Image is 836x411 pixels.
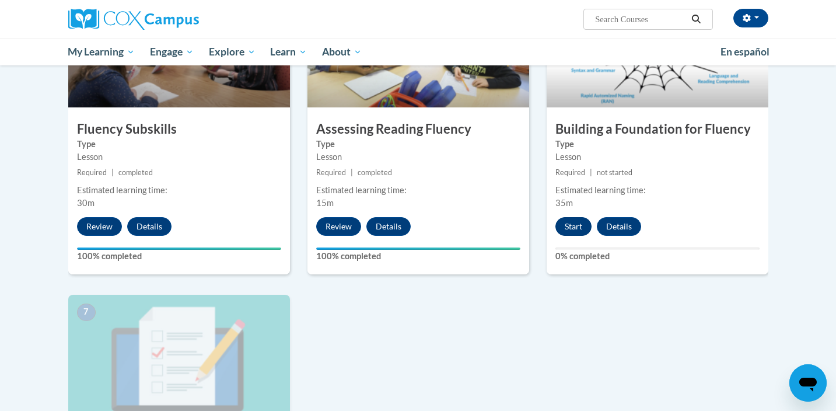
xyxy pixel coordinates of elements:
button: Details [127,217,172,236]
span: About [322,45,362,59]
label: Type [77,138,281,151]
iframe: Button to launch messaging window [789,364,827,402]
button: Details [366,217,411,236]
label: Type [316,138,520,151]
span: My Learning [68,45,135,59]
span: Engage [150,45,194,59]
h3: Assessing Reading Fluency [307,120,529,138]
div: Estimated learning time: [77,184,281,197]
label: Type [555,138,760,151]
span: | [111,168,114,177]
span: 30m [77,198,95,208]
a: Cox Campus [68,9,290,30]
span: | [351,168,353,177]
span: 35m [555,198,573,208]
div: Your progress [316,248,520,250]
span: not started [597,168,632,177]
span: | [590,168,592,177]
h3: Building a Foundation for Fluency [547,120,768,138]
div: Lesson [316,151,520,163]
span: Explore [209,45,256,59]
div: Main menu [51,39,786,65]
img: Cox Campus [68,9,199,30]
label: 100% completed [77,250,281,263]
span: completed [358,168,392,177]
button: Review [316,217,361,236]
a: Engage [142,39,201,65]
a: Learn [263,39,314,65]
span: Learn [270,45,307,59]
a: Explore [201,39,263,65]
span: 7 [77,304,96,321]
div: Estimated learning time: [316,184,520,197]
span: Required [77,168,107,177]
button: Details [597,217,641,236]
a: About [314,39,369,65]
a: My Learning [61,39,143,65]
button: Account Settings [733,9,768,27]
button: Start [555,217,592,236]
button: Review [77,217,122,236]
div: Lesson [77,151,281,163]
div: Your progress [77,248,281,250]
label: 100% completed [316,250,520,263]
span: En español [720,46,769,58]
span: Required [316,168,346,177]
span: Required [555,168,585,177]
input: Search Courses [594,12,687,26]
div: Estimated learning time: [555,184,760,197]
button: Search [687,12,705,26]
a: En español [713,40,777,64]
div: Lesson [555,151,760,163]
label: 0% completed [555,250,760,263]
span: 15m [316,198,334,208]
h3: Fluency Subskills [68,120,290,138]
span: completed [118,168,153,177]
